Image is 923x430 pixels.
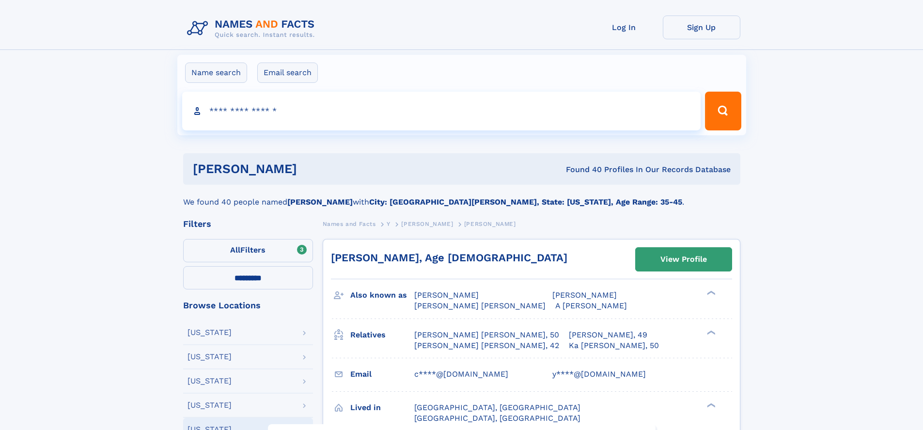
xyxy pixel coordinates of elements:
span: [PERSON_NAME] [552,290,617,300]
div: [US_STATE] [188,401,232,409]
a: Names and Facts [323,218,376,230]
img: Logo Names and Facts [183,16,323,42]
div: ❯ [704,329,716,335]
label: Filters [183,239,313,262]
span: [GEOGRAPHIC_DATA], [GEOGRAPHIC_DATA] [414,414,580,423]
div: Browse Locations [183,301,313,310]
label: Email search [257,63,318,83]
h3: Lived in [350,399,414,416]
label: Name search [185,63,247,83]
h3: Also known as [350,287,414,303]
span: All [230,245,240,255]
a: View Profile [636,248,732,271]
div: [US_STATE] [188,353,232,361]
div: ❯ [704,402,716,408]
div: ❯ [704,290,716,296]
h3: Email [350,366,414,382]
a: Sign Up [663,16,740,39]
span: A [PERSON_NAME] [555,301,627,310]
a: [PERSON_NAME], 49 [569,330,647,340]
a: [PERSON_NAME], Age [DEMOGRAPHIC_DATA] [331,252,567,264]
button: Search Button [705,92,741,130]
a: [PERSON_NAME] [401,218,453,230]
input: search input [182,92,701,130]
a: Log In [585,16,663,39]
div: We found 40 people named with . [183,185,740,208]
a: [PERSON_NAME] [PERSON_NAME], 50 [414,330,559,340]
span: Y [387,221,391,227]
a: Ka [PERSON_NAME], 50 [569,340,659,351]
div: View Profile [660,248,707,271]
a: Y [387,218,391,230]
div: [US_STATE] [188,329,232,336]
h1: [PERSON_NAME] [193,163,432,175]
b: [PERSON_NAME] [287,197,353,207]
h3: Relatives [350,327,414,343]
span: [PERSON_NAME] [401,221,453,227]
div: Filters [183,220,313,228]
div: Found 40 Profiles In Our Records Database [431,164,731,175]
b: City: [GEOGRAPHIC_DATA][PERSON_NAME], State: [US_STATE], Age Range: 35-45 [369,197,682,207]
div: [US_STATE] [188,377,232,385]
span: [GEOGRAPHIC_DATA], [GEOGRAPHIC_DATA] [414,403,580,412]
a: [PERSON_NAME] [PERSON_NAME], 42 [414,340,559,351]
span: [PERSON_NAME] [464,221,516,227]
span: [PERSON_NAME] [PERSON_NAME] [414,301,546,310]
span: [PERSON_NAME] [414,290,479,300]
